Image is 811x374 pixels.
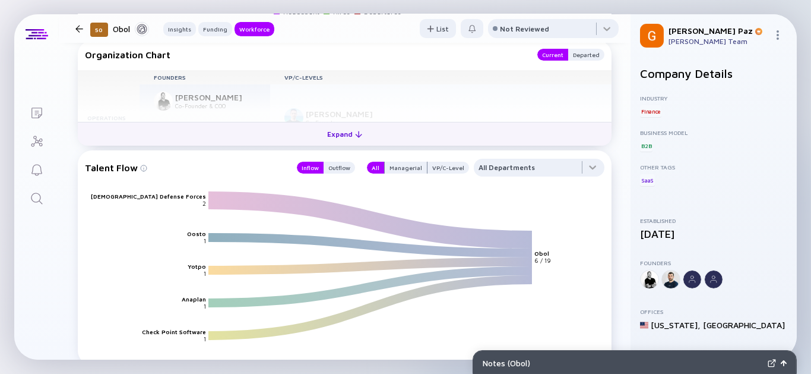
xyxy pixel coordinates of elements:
button: Managerial [384,162,427,174]
div: [PERSON_NAME] Team [669,37,768,46]
text: 6 / 19 [534,257,551,264]
img: United States Flag [640,321,648,329]
button: Departed [568,49,604,61]
button: VP/C-Level [427,162,469,174]
text: 1 [204,303,206,310]
button: All [367,162,384,174]
button: Outflow [324,162,355,174]
text: Yotpo [188,263,206,270]
div: Industry [640,95,787,102]
div: Founders [640,259,787,266]
text: 2 [202,200,206,207]
text: 1 [204,237,206,244]
div: Insights [163,23,196,35]
h2: Company Details [640,67,787,80]
text: Anaplan [182,296,206,303]
button: Insights [163,22,196,36]
div: List [420,20,456,38]
img: Open Notes [781,360,787,366]
text: 1 [204,335,206,342]
div: Notes ( Obol ) [483,358,763,368]
div: Business Model [640,129,787,136]
text: 1 [204,270,206,277]
div: [DATE] [640,228,787,240]
div: B2B [640,140,652,152]
div: Offices [640,308,787,315]
img: Gil Profile Picture [640,24,664,48]
div: Workforce [235,23,274,35]
button: List [420,19,456,38]
div: Finance [640,105,661,117]
div: Managerial [385,162,427,174]
div: Established [640,217,787,224]
text: [DEMOGRAPHIC_DATA] Defense Forces [91,193,206,200]
a: Lists [14,98,59,126]
div: [PERSON_NAME] Paz [669,26,768,36]
img: Expand Notes [768,359,776,367]
div: [GEOGRAPHIC_DATA] [703,320,785,330]
div: Organization Chart [85,49,525,61]
button: Workforce [235,22,274,36]
text: Obol [534,250,549,257]
div: Talent Flow [85,159,285,177]
a: Search [14,183,59,212]
img: Menu [773,30,783,40]
div: Funding [198,23,232,35]
text: Oosto [187,230,206,237]
div: Not Reviewed [500,24,549,33]
button: Expand [78,122,612,146]
text: Check Point Software [142,328,206,335]
div: Other Tags [640,164,787,171]
div: [US_STATE] , [651,320,701,330]
a: Reminders [14,155,59,183]
div: Obol [113,21,149,36]
button: Inflow [297,162,324,174]
button: Current [537,49,568,61]
div: SaaS [640,174,655,186]
a: Investor Map [14,126,59,155]
button: Funding [198,22,232,36]
div: 50 [90,23,108,37]
div: Expand [320,125,369,143]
